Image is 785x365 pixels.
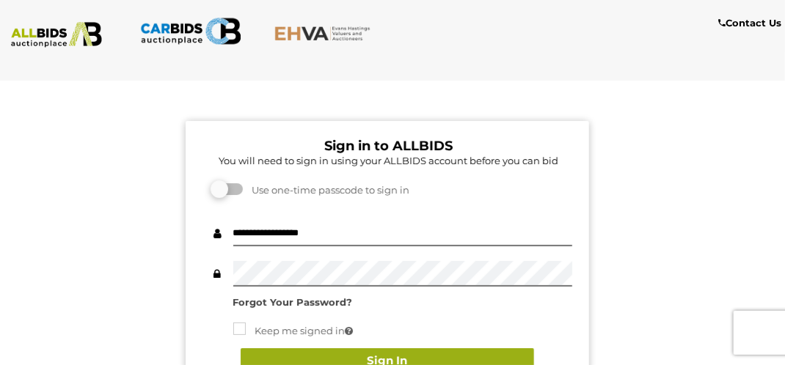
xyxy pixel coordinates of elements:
label: Keep me signed in [233,322,354,339]
b: Contact Us [718,17,781,29]
img: CARBIDS.com.au [140,15,241,48]
img: ALLBIDS.com.au [6,22,107,48]
h5: You will need to sign in using your ALLBIDS account before you can bid [206,155,572,166]
img: EHVA.com.au [274,26,376,41]
span: Use one-time passcode to sign in [245,184,410,196]
a: Contact Us [718,15,785,32]
b: Sign in to ALLBIDS [325,138,453,154]
a: Forgot Your Password? [233,296,353,308]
